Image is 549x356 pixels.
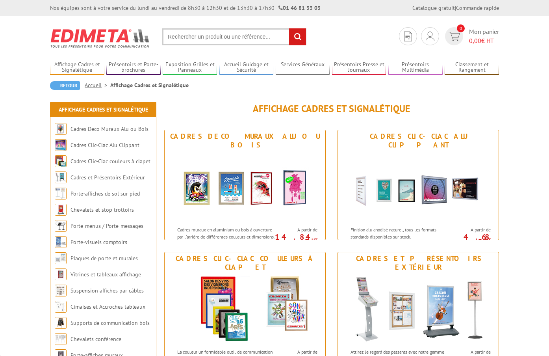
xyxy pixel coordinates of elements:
p: 14.84 € [273,235,317,244]
li: Affichage Cadres et Signalétique [110,81,189,89]
a: Cadres Clic-Clac Alu Clippant Cadres Clic-Clac Alu Clippant Finition alu anodisé naturel, tous le... [338,130,499,240]
div: Nos équipes sont à votre service du lundi au vendredi de 8h30 à 12h30 et de 13h30 à 17h30 [50,4,321,12]
a: Accueil [85,82,110,89]
a: Commande rapide [456,4,499,11]
a: Porte-menus / Porte-messages [70,222,143,229]
p: Finition alu anodisé naturel, tous les formats standards disponibles sur stock. [351,226,448,240]
a: Vitrines et tableaux affichage [70,271,141,278]
span: A partir de [451,227,491,233]
span: 0,00 [469,37,481,45]
a: Classement et Rangement [445,61,499,74]
a: Chevalets et stop trottoirs [70,206,134,213]
a: Porte-affiches de sol sur pied [70,190,140,197]
a: Suspension affiches par câbles [70,287,144,294]
span: A partir de [277,349,317,355]
a: Présentoirs Presse et Journaux [332,61,386,74]
a: Cadres Deco Muraux Alu ou Bois [70,125,148,132]
a: Chevalets conférence [70,335,121,343]
img: Cimaises et Accroches tableaux [55,301,67,313]
img: Cadres Clic-Clac couleurs à clapet [55,155,67,167]
p: Cadres muraux en aluminium ou bois à ouverture par l'arrière de différentes couleurs et dimension... [177,226,275,253]
img: Chevalets conférence [55,333,67,345]
a: Cadres Clic-Clac couleurs à clapet [70,158,150,165]
a: Plaques de porte et murales [70,255,138,262]
a: Supports de communication bois [70,319,150,326]
a: Cadres Clic-Clac Alu Clippant [70,142,139,149]
span: Mon panier [469,27,499,45]
a: Cadres et Présentoirs Extérieur [70,174,145,181]
div: Cadres Clic-Clac Alu Clippant [340,132,497,149]
img: Cadres Clic-Clac Alu Clippant [345,151,491,222]
a: Cadres Deco Muraux Alu ou Bois Cadres Deco Muraux Alu ou Bois Cadres muraux en aluminium ou bois ... [164,130,326,240]
sup: HT [312,237,317,244]
strong: 01 46 81 33 03 [278,4,321,11]
div: Cadres et Présentoirs Extérieur [340,254,497,272]
img: Vitrines et tableaux affichage [55,268,67,280]
img: Edimeta [50,24,150,53]
div: Cadres Deco Muraux Alu ou Bois [167,132,323,149]
a: Présentoirs Multimédia [388,61,443,74]
a: Affichage Cadres et Signalétique [59,106,148,113]
img: devis rapide [449,32,460,41]
img: Chevalets et stop trottoirs [55,204,67,216]
img: Cadres et Présentoirs Extérieur [345,274,491,345]
img: Suspension affiches par câbles [55,285,67,296]
div: Cadres Clic-Clac couleurs à clapet [167,254,323,272]
a: Accueil Guidage et Sécurité [219,61,274,74]
a: Retour [50,81,80,90]
img: devis rapide [404,32,412,41]
img: Plaques de porte et murales [55,252,67,264]
div: | [412,4,499,12]
span: A partir de [451,349,491,355]
a: Porte-visuels comptoirs [70,239,127,246]
span: 0 [457,24,465,32]
img: Cadres Clic-Clac Alu Clippant [55,139,67,151]
p: 4.68 € [447,235,491,244]
img: Cadres Deco Muraux Alu ou Bois [172,151,318,222]
img: Porte-menus / Porte-messages [55,220,67,232]
a: Exposition Grilles et Panneaux [163,61,217,74]
sup: HT [485,237,491,244]
a: Présentoirs et Porte-brochures [106,61,161,74]
h1: Affichage Cadres et Signalétique [164,104,499,114]
a: Services Généraux [276,61,330,74]
img: Supports de communication bois [55,317,67,329]
img: Cadres Deco Muraux Alu ou Bois [55,123,67,135]
a: Cimaises et Accroches tableaux [70,303,145,310]
img: Cadres Clic-Clac couleurs à clapet [172,274,318,345]
span: € HT [469,36,499,45]
a: devis rapide 0 Mon panier 0,00€ HT [443,27,499,45]
img: devis rapide [426,32,434,41]
span: A partir de [277,227,317,233]
input: rechercher [289,28,306,45]
input: Rechercher un produit ou une référence... [162,28,306,45]
img: Porte-visuels comptoirs [55,236,67,248]
a: Catalogue gratuit [412,4,455,11]
img: Porte-affiches de sol sur pied [55,188,67,199]
img: Cadres et Présentoirs Extérieur [55,171,67,183]
a: Affichage Cadres et Signalétique [50,61,104,74]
